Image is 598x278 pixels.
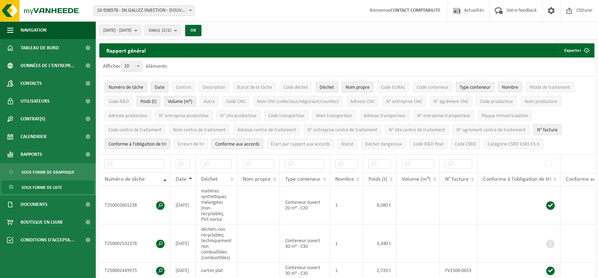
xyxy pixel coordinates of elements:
button: Mode de traitementMode de traitement: Activate to sort [526,82,574,92]
span: 10-938978 - SN GALLEZ INJECTION - DOUVRIN [94,6,194,16]
button: Adresse producteurAdresse producteur: Activate to sort [105,110,151,121]
td: 8,080 t [363,186,397,224]
span: Adresse centre de traitement [237,127,296,133]
span: N° facture [445,176,469,182]
span: N° agrément centre de traitement [456,127,526,133]
span: Code conteneur [417,85,448,90]
span: Données de l'entrepr... [21,57,75,75]
button: N° site centre de traitementN° site centre de traitement: Activate to sort [385,124,449,135]
span: Code producteur [480,99,513,104]
button: DéchetDéchet: Activate to sort [316,82,338,92]
button: Nom transporteurNom transporteur: Activate to sort [312,110,356,121]
span: Numéro de tâche [109,85,143,90]
span: Code centre de traitement [109,127,162,133]
button: N° site producteurN° site producteur : Activate to sort [216,110,261,121]
span: Navigation [21,21,46,39]
span: Tableau de bord [21,39,59,57]
button: Code R&D finalCode R&amp;D final: Activate to sort [409,138,447,149]
button: Déchet dangereux : Activate to sort [361,138,406,149]
button: Nom propreNom propre: Activate to sort [342,82,373,92]
button: Nom centre de traitementNom centre de traitement: Activate to sort [169,124,230,135]
span: Type conteneur [460,85,491,90]
button: Erreurs de triErreurs de tri: Activate to sort [174,138,208,149]
span: Nombre [335,176,354,182]
button: [DATE] - [DATE] [99,25,141,36]
span: Poids (t) [369,176,387,182]
td: [DATE] [170,186,196,224]
span: Plaque immatriculation [482,113,528,119]
button: N° agrément centre de traitementN° agrément centre de traitement: Activate to sort [453,124,530,135]
td: T250002532378 [99,224,170,263]
span: Code CSRD [455,142,476,147]
button: Exporter [559,43,594,58]
button: Adresse centre de traitementAdresse centre de traitement: Activate to sort [233,124,300,135]
td: déchets non recyclables, techniquement non combustibles (combustibles) [196,224,237,263]
span: N° entreprise CNC [386,99,422,104]
span: Déchet [201,176,217,182]
span: 10 [121,61,142,71]
td: Conteneur ouvert 30 m³ - C30 [280,224,330,263]
span: Code EURAL [381,85,405,90]
span: Contrat [176,85,191,90]
span: Numéro de tâche [105,176,145,182]
span: Site(s) [149,25,171,36]
span: Autre [204,99,215,104]
span: Conditions d'accepta... [21,231,74,249]
span: N° entreprise centre de traitement [308,127,377,133]
strong: CONTACT COMPTABILITE [391,8,441,13]
span: Conforme aux accords [215,142,259,147]
span: Code transporteur [268,113,305,119]
td: matières synthétiques mélangées (non-recyclable), PVC exclus [196,186,237,224]
button: Nom CNC (collecteur/négociant/courtier)Nom CNC (collecteur/négociant/courtier): Activate to sort [253,96,343,107]
span: Statut [341,142,354,147]
span: 10 [121,61,142,72]
span: Adresse transporteur [364,113,406,119]
button: ContratContrat: Activate to sort [172,82,195,92]
button: Conforme aux accords : Activate to sort [211,138,263,149]
span: Mode de traitement [530,85,570,90]
span: N° entreprise transporteur [417,113,470,119]
button: Code CSRDCode CSRD: Activate to sort [451,138,480,149]
span: Nom transporteur [316,113,352,119]
button: DescriptionDescription: Activate to sort [199,82,229,92]
span: N° agrément CNC [433,99,469,104]
span: Conforme à l’obligation de tri [483,176,551,182]
span: Type conteneur [285,176,321,182]
button: N° entreprise centre de traitementN° entreprise centre de traitement: Activate to sort [304,124,381,135]
td: 1 [330,186,363,224]
span: Nom propre [243,176,271,182]
button: Conforme à l’obligation de tri : Activate to sort [105,138,170,149]
span: Nom CNC (collecteur/négociant/courtier) [257,99,339,104]
button: N° entreprise producteurN° entreprise producteur: Activate to sort [155,110,213,121]
button: StatutStatut: Activate to sort [337,138,358,149]
button: N° entreprise transporteurN° entreprise transporteur: Activate to sort [413,110,474,121]
button: Code transporteurCode transporteur: Activate to sort [264,110,309,121]
button: Type conteneurType conteneur: Activate to sort [456,82,494,92]
button: Plaque immatriculationPlaque immatriculation: Activate to sort [478,110,532,121]
span: 10-938978 - SN GALLEZ INJECTION - DOUVRIN [94,5,194,16]
button: Volume (m³)Volume (m³): Activate to sort [164,96,196,107]
button: Nom producteurNom producteur: Activate to sort [521,96,561,107]
span: Conforme à l’obligation de tri [109,142,166,147]
span: Sous forme de graphique [22,165,74,179]
button: Adresse CNCAdresse CNC: Activate to sort [346,96,379,107]
span: Adresse producteur [109,113,148,119]
span: Poids (t) [140,99,156,104]
button: AutreAutre: Activate to sort [200,96,219,107]
button: Code EURALCode EURAL: Activate to sort [377,82,409,92]
button: Poids (t)Poids (t): Activate to sort [137,96,160,107]
td: Conteneur ouvert 20 m³ - C20 [280,186,330,224]
span: [DATE] - [DATE] [103,25,132,36]
button: Code CNCCode CNC: Activate to sort [222,96,249,107]
span: Nom centre de traitement [173,127,226,133]
span: Déchet dangereux [365,142,402,147]
span: Statut de la tâche [237,85,272,90]
button: Site(s)(2/2) [145,25,181,36]
button: Adresse transporteurAdresse transporteur: Activate to sort [360,110,410,121]
button: N° agrément CNCN° agrément CNC: Activate to sort [430,96,472,107]
td: 1 [330,224,363,263]
button: Code conteneurCode conteneur: Activate to sort [413,82,452,92]
count: (2/2) [162,28,171,33]
button: N° factureN° facture: Activate to sort [533,124,561,135]
td: T250002601238 [99,186,170,224]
